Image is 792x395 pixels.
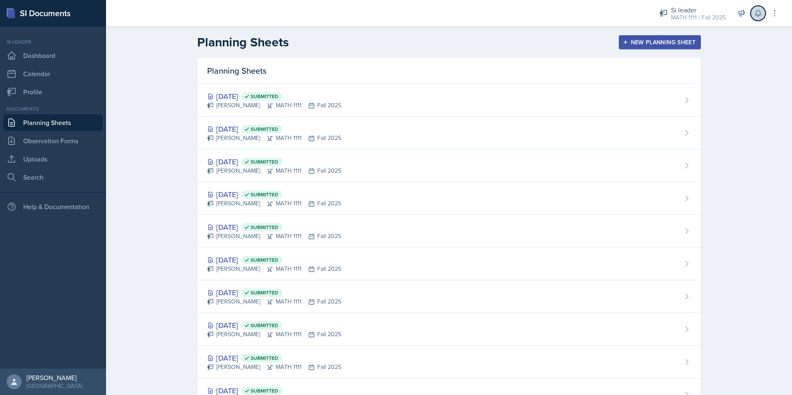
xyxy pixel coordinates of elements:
[3,47,103,64] a: Dashboard
[251,355,278,361] span: Submitted
[3,198,103,215] div: Help & Documentation
[197,84,701,117] a: [DATE] Submitted [PERSON_NAME]MATH 1111Fall 2025
[207,91,341,102] div: [DATE]
[27,382,82,390] div: [GEOGRAPHIC_DATA]
[207,320,341,331] div: [DATE]
[251,126,278,132] span: Submitted
[624,39,695,46] div: New Planning Sheet
[251,289,278,296] span: Submitted
[207,330,341,339] div: [PERSON_NAME] MATH 1111 Fall 2025
[3,105,103,113] div: Documents
[27,373,82,382] div: [PERSON_NAME]
[207,297,341,306] div: [PERSON_NAME] MATH 1111 Fall 2025
[251,224,278,231] span: Submitted
[3,65,103,82] a: Calendar
[207,134,341,142] div: [PERSON_NAME] MATH 1111 Fall 2025
[619,35,701,49] button: New Planning Sheet
[207,101,341,110] div: [PERSON_NAME] MATH 1111 Fall 2025
[3,169,103,185] a: Search
[197,280,701,313] a: [DATE] Submitted [PERSON_NAME]MATH 1111Fall 2025
[207,254,341,265] div: [DATE]
[3,114,103,131] a: Planning Sheets
[207,222,341,233] div: [DATE]
[3,84,103,100] a: Profile
[207,156,341,167] div: [DATE]
[197,248,701,280] a: [DATE] Submitted [PERSON_NAME]MATH 1111Fall 2025
[207,189,341,200] div: [DATE]
[197,35,289,50] h2: Planning Sheets
[197,58,701,84] div: Planning Sheets
[197,182,701,215] a: [DATE] Submitted [PERSON_NAME]MATH 1111Fall 2025
[671,5,726,15] div: Si leader
[207,199,341,208] div: [PERSON_NAME] MATH 1111 Fall 2025
[207,363,341,371] div: [PERSON_NAME] MATH 1111 Fall 2025
[251,322,278,329] span: Submitted
[197,215,701,248] a: [DATE] Submitted [PERSON_NAME]MATH 1111Fall 2025
[207,287,341,298] div: [DATE]
[3,151,103,167] a: Uploads
[251,257,278,263] span: Submitted
[251,388,278,394] span: Submitted
[207,352,341,364] div: [DATE]
[251,159,278,165] span: Submitted
[3,132,103,149] a: Observation Forms
[207,123,341,135] div: [DATE]
[207,265,341,273] div: [PERSON_NAME] MATH 1111 Fall 2025
[197,149,701,182] a: [DATE] Submitted [PERSON_NAME]MATH 1111Fall 2025
[251,93,278,100] span: Submitted
[197,346,701,378] a: [DATE] Submitted [PERSON_NAME]MATH 1111Fall 2025
[207,166,341,175] div: [PERSON_NAME] MATH 1111 Fall 2025
[671,13,726,22] div: MATH 1111 / Fall 2025
[197,313,701,346] a: [DATE] Submitted [PERSON_NAME]MATH 1111Fall 2025
[197,117,701,149] a: [DATE] Submitted [PERSON_NAME]MATH 1111Fall 2025
[207,232,341,241] div: [PERSON_NAME] MATH 1111 Fall 2025
[3,38,103,46] div: Si leader
[251,191,278,198] span: Submitted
